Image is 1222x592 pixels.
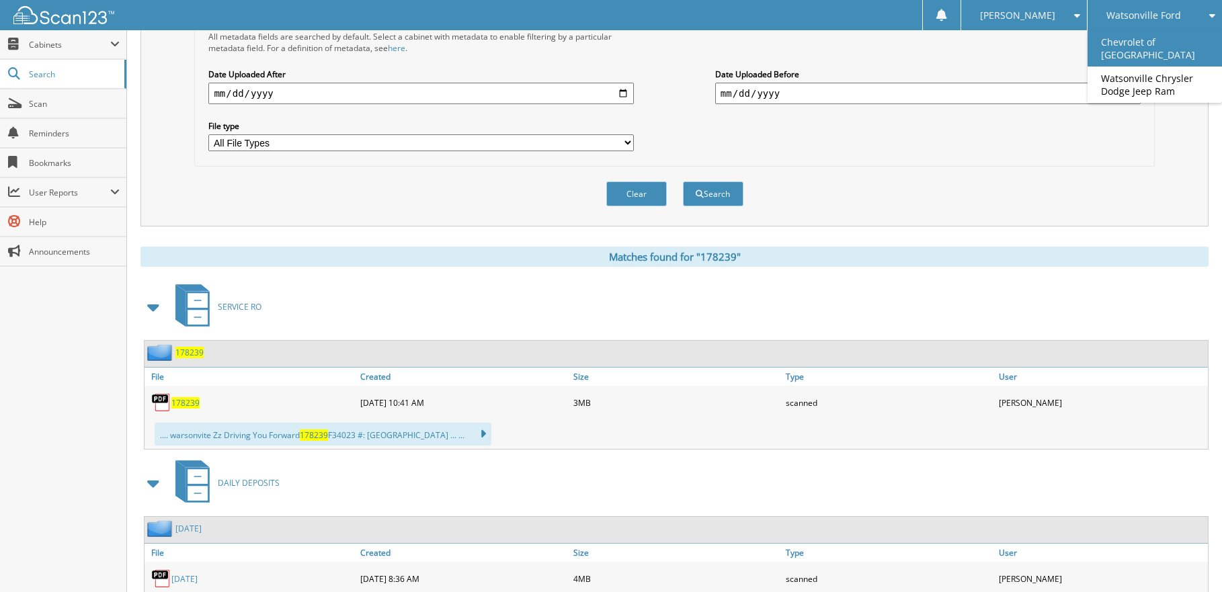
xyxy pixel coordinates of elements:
div: scanned [782,565,995,592]
span: Help [29,216,120,228]
img: scan123-logo-white.svg [13,6,114,24]
input: start [208,83,634,104]
span: 178239 [300,429,328,441]
img: PDF.png [151,568,171,589]
button: Clear [606,181,667,206]
a: Size [570,544,782,562]
a: 178239 [175,347,204,358]
span: Reminders [29,128,120,139]
a: Type [782,544,995,562]
span: SERVICE RO [218,301,261,312]
a: Type [782,368,995,386]
a: Created [357,544,569,562]
img: folder2.png [147,344,175,361]
a: [DATE] [175,523,202,534]
span: [PERSON_NAME] [980,11,1055,19]
a: User [995,368,1208,386]
a: File [145,368,357,386]
span: Watsonville Ford [1106,11,1181,19]
span: Bookmarks [29,157,120,169]
div: 3MB [570,389,782,416]
a: here [388,42,405,54]
span: User Reports [29,187,110,198]
div: Matches found for "178239" [140,247,1209,267]
a: DAILY DEPOSITS [167,456,280,509]
span: Scan [29,98,120,110]
div: scanned [782,389,995,416]
input: end [715,83,1141,104]
div: [DATE] 8:36 AM [357,565,569,592]
a: File [145,544,357,562]
a: Watsonville Chrysler Dodge Jeep Ram [1088,67,1222,103]
a: SERVICE RO [167,280,261,333]
span: Cabinets [29,39,110,50]
label: File type [208,120,634,132]
div: [PERSON_NAME] [995,565,1208,592]
a: 178239 [171,397,200,409]
div: [PERSON_NAME] [995,389,1208,416]
button: Search [683,181,743,206]
a: Created [357,368,569,386]
span: Announcements [29,246,120,257]
div: [DATE] 10:41 AM [357,389,569,416]
img: folder2.png [147,520,175,537]
span: DAILY DEPOSITS [218,477,280,489]
a: Chevrolet of [GEOGRAPHIC_DATA] [1088,30,1222,67]
a: User [995,544,1208,562]
div: .... warsonvite Zz Driving You Forward F34023 #: [GEOGRAPHIC_DATA] ... ... [155,423,491,446]
label: Date Uploaded Before [715,69,1141,80]
a: [DATE] [171,573,198,585]
span: Search [29,69,118,80]
label: Date Uploaded After [208,69,634,80]
div: 4MB [570,565,782,592]
img: PDF.png [151,392,171,413]
a: Size [570,368,782,386]
div: All metadata fields are searched by default. Select a cabinet with metadata to enable filtering b... [208,31,634,54]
